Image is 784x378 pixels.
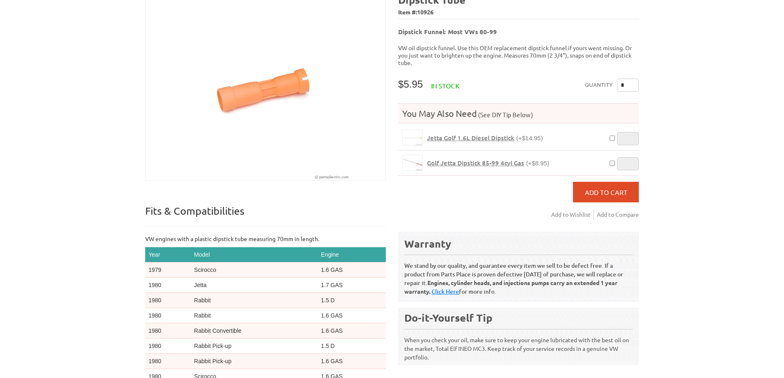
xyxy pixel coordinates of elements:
[145,354,191,369] td: 1980
[191,308,318,323] td: Rabbit
[427,159,549,167] a: Golf Jetta Dipstick 85-99 4cyl Gas(+$8.95)
[477,111,533,118] span: (See DIY Tip Below)
[318,293,386,308] td: 1.5 D
[398,7,639,19] span: Item #:
[402,155,423,171] a: Golf Jetta Dipstick 85-99 4cyl Gas
[145,308,191,323] td: 1980
[404,311,492,324] b: Do-it-Yourself Tip
[398,44,639,66] p: VW oil dipstick funnel. Use this OEM replacement dipstick funnel if yours went missing. Or you ju...
[191,262,318,278] td: Scirocco
[145,293,191,308] td: 1980
[403,130,422,145] img: Jetta Golf 1.6L Diesel Dipstick
[318,278,386,293] td: 1.7 GAS
[145,262,191,278] td: 1979
[145,339,191,354] td: 1980
[551,209,594,220] a: Add to Wishlist
[585,188,627,196] span: Add to Cart
[191,339,318,354] td: Rabbit Pick-up
[145,247,191,262] th: Year
[404,329,633,362] p: When you check your oil, make sure to keep your engine lubricated with the best oil on the market...
[403,155,422,170] img: Golf Jetta Dipstick 85-99 4cyl Gas
[318,262,386,278] td: 1.6 GAS
[318,354,386,369] td: 1.6 GAS
[191,354,318,369] td: Rabbit Pick-up
[402,130,423,146] a: Jetta Golf 1.6L Diesel Dipstick
[191,323,318,339] td: Rabbit Convertible
[318,308,386,323] td: 1.6 GAS
[585,79,613,92] label: Quantity
[398,108,639,119] h4: You May Also Need
[417,8,434,16] span: 10926
[191,278,318,293] td: Jetta
[427,134,514,142] span: Jetta Golf 1.6L Diesel Dipstick
[145,234,386,243] p: VW engines with a plastic dipstick tube measuring 70mm in length.
[145,323,191,339] td: 1980
[526,160,549,167] span: (+$8.95)
[318,323,386,339] td: 1.6 GAS
[191,293,318,308] td: Rabbit
[404,279,617,295] b: Engines, cylinder heads, and injections pumps carry an extended 1 year warranty.
[318,247,386,262] th: Engine
[145,278,191,293] td: 1980
[145,204,386,226] p: Fits & Compatibilities
[318,339,386,354] td: 1.5 D
[427,159,524,167] span: Golf Jetta Dipstick 85-99 4cyl Gas
[573,182,639,202] button: Add to Cart
[404,237,633,250] div: Warranty
[404,255,633,296] p: We stand by our quality, and guarantee every item we sell to be defect free. If a product from Pa...
[516,135,543,141] span: (+$14.95)
[597,209,639,220] a: Add to Compare
[398,28,497,36] b: Dipstick Funnel: Most VWs 80-99
[431,288,459,295] a: Click Here
[431,81,459,90] span: In stock
[427,134,543,142] a: Jetta Golf 1.6L Diesel Dipstick(+$14.95)
[191,247,318,262] th: Model
[398,79,423,90] span: $5.95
